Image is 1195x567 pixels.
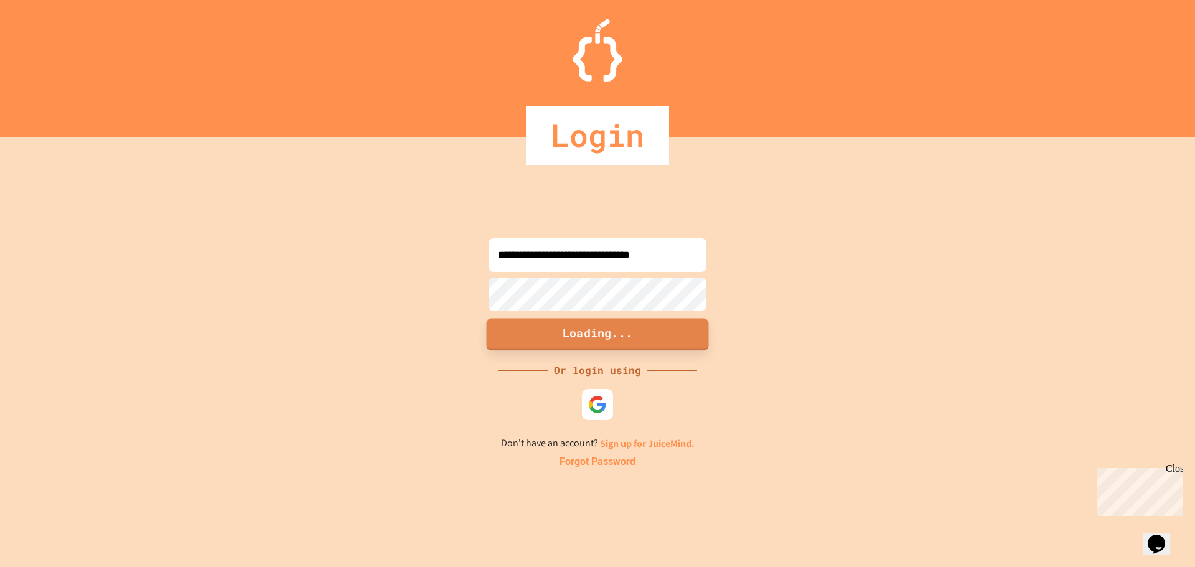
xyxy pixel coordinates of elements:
a: Forgot Password [560,454,635,469]
div: Chat with us now!Close [5,5,86,79]
p: Don't have an account? [501,436,695,451]
img: Logo.svg [573,19,622,82]
div: Or login using [548,363,647,378]
div: Login [526,106,669,165]
iframe: chat widget [1092,463,1183,516]
button: Loading... [487,318,709,350]
iframe: chat widget [1143,517,1183,555]
a: Sign up for JuiceMind. [600,437,695,450]
img: google-icon.svg [588,395,607,414]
